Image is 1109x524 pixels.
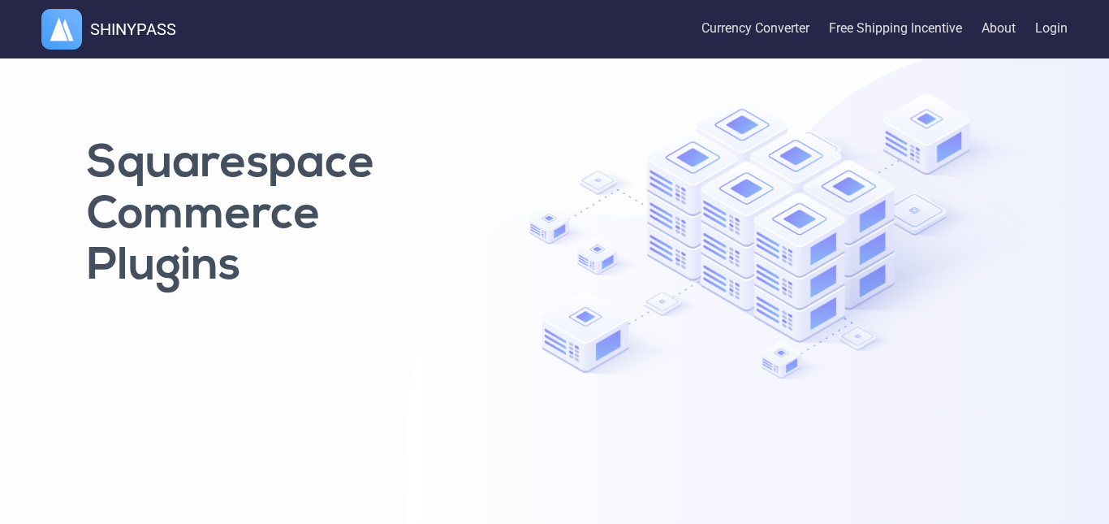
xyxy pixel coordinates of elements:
[1035,2,1068,56] a: Login
[701,2,809,56] a: Currency Converter
[41,9,82,50] img: logo.webp
[87,140,465,293] h1: Squarespace Commerce Plugins
[829,2,962,56] a: Free Shipping Incentive
[90,17,176,41] h1: SHINYPASS
[982,2,1016,56] a: About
